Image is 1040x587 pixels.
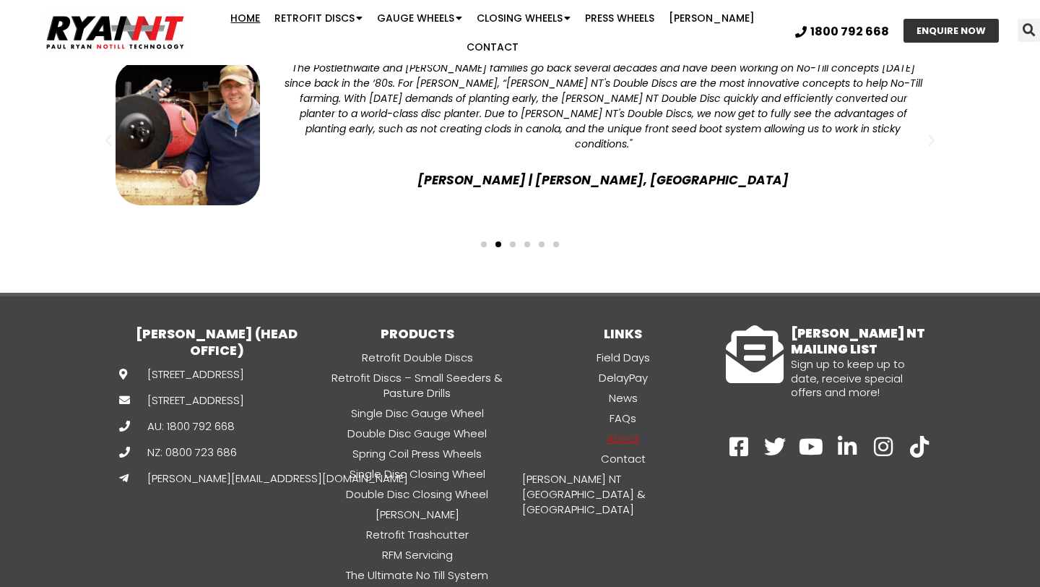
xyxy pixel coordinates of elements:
span: Sign up to keep up to date, receive special offers and more! [791,356,905,400]
div: 2 / 6 [108,53,932,228]
span: [STREET_ADDRESS] [144,367,244,382]
a: RYAN NT MAILING LIST [726,325,784,383]
a: [PERSON_NAME][EMAIL_ADDRESS][DOMAIN_NAME] [119,471,227,486]
a: ENQUIRE NOW [903,19,999,43]
h3: LINKS [520,325,726,342]
nav: Menu [520,349,726,518]
span: Go to slide 2 [495,241,501,247]
span: Go to slide 1 [481,241,487,247]
a: [PERSON_NAME] [314,506,520,523]
span: [PERSON_NAME][EMAIL_ADDRESS][DOMAIN_NAME] [144,471,408,486]
span: AU: 1800 792 668 [144,419,235,434]
span: [STREET_ADDRESS] [144,393,244,408]
span: Go to slide 6 [553,241,559,247]
a: Contact [459,33,526,61]
a: NZ: 0800 723 686 [119,445,227,460]
a: The Ultimate No Till System [314,567,520,583]
a: AU: 1800 792 668 [119,419,227,434]
a: Retrofit Trashcutter [314,526,520,543]
a: [PERSON_NAME] NT [GEOGRAPHIC_DATA] & [GEOGRAPHIC_DATA] [520,471,726,518]
a: Single Disc Gauge Wheel [314,405,520,421]
a: Spring Coil Press Wheels [314,445,520,462]
img: Ryan NT logo [43,10,188,55]
a: Press Wheels [578,4,662,33]
a: Single Disc Closing Wheel [314,466,520,482]
a: [STREET_ADDRESS] [119,393,227,408]
a: About [520,430,726,447]
div: The Postlethwaite and [PERSON_NAME] families go back several decades and have been working on No-... [282,61,924,152]
div: Slides [108,53,932,257]
a: News [520,390,726,406]
span: Go to slide 4 [524,241,530,247]
span: ENQUIRE NOW [916,26,986,35]
a: RFM Servicing [314,547,520,563]
a: Retrofit Discs [267,4,370,33]
a: Gauge Wheels [370,4,469,33]
a: [PERSON_NAME] NT MAILING LIST [791,325,925,358]
a: DelayPay [520,369,726,386]
img: Neale Postlethwaite | Donald, VIC [116,61,260,205]
span: Go to slide 5 [539,241,545,247]
div: Next slide [924,134,939,148]
nav: Menu [201,4,784,61]
span: NZ: 0800 723 686 [144,445,237,460]
a: FAQs [520,410,726,427]
a: [PERSON_NAME] [662,4,762,33]
a: Contact [520,450,726,467]
span: [PERSON_NAME] | [PERSON_NAME], [GEOGRAPHIC_DATA] [282,170,924,190]
span: Go to slide 3 [510,241,516,247]
a: [STREET_ADDRESS] [119,367,227,382]
h3: PRODUCTS [314,325,520,342]
div: Previous slide [101,134,116,148]
a: Home [223,4,267,33]
a: Closing Wheels [469,4,578,33]
a: Double Disc Closing Wheel [314,486,520,502]
h3: [PERSON_NAME] (HEAD OFFICE) [119,325,314,359]
a: 1800 792 668 [795,26,889,38]
span: 1800 792 668 [810,26,889,38]
a: Retrofit Discs – Small Seeders & Pasture Drills [314,369,520,401]
a: Retrofit Double Discs [314,349,520,366]
a: Double Disc Gauge Wheel [314,425,520,442]
a: Field Days [520,349,726,366]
